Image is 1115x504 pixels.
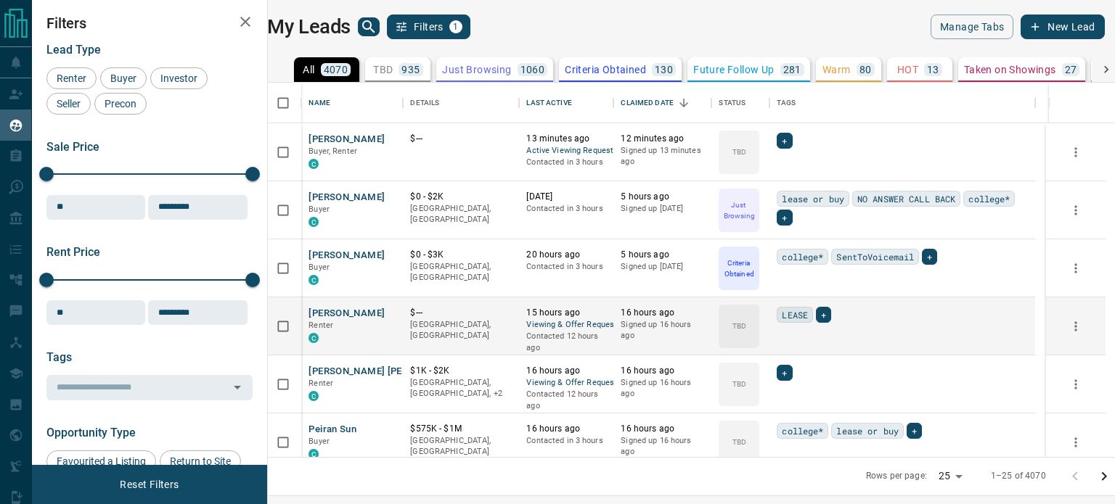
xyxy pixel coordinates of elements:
[922,249,937,265] div: +
[621,191,704,203] p: 5 hours ago
[777,210,792,226] div: +
[782,210,787,225] span: +
[358,17,380,36] button: search button
[309,217,319,227] div: condos.ca
[401,65,420,75] p: 935
[674,93,694,113] button: Sort
[777,133,792,149] div: +
[303,65,314,75] p: All
[410,307,512,319] p: $---
[309,133,385,146] button: [PERSON_NAME]
[526,307,606,319] p: 15 hours ago
[526,133,606,145] p: 13 minutes ago
[46,426,136,439] span: Opportunity Type
[46,450,156,472] div: Favourited a Listing
[621,261,704,273] p: Signed up [DATE]
[410,435,512,458] p: [GEOGRAPHIC_DATA], [GEOGRAPHIC_DATA]
[927,249,932,264] span: +
[227,377,248,397] button: Open
[526,423,606,435] p: 16 hours ago
[866,470,927,482] p: Rows per page:
[46,93,91,115] div: Seller
[777,365,792,381] div: +
[621,249,704,261] p: 5 hours ago
[621,133,704,145] p: 12 minutes ago
[410,423,512,435] p: $575K - $1M
[520,65,545,75] p: 1060
[309,83,330,123] div: Name
[46,15,253,32] h2: Filters
[526,157,606,168] p: Contacted in 3 hours
[769,83,1035,123] div: Tags
[720,257,758,279] p: Criteria Obtained
[782,133,787,148] span: +
[410,249,512,261] p: $0 - $3K
[410,319,512,342] p: [GEOGRAPHIC_DATA], [GEOGRAPHIC_DATA]
[621,145,704,168] p: Signed up 13 minutes ago
[1065,65,1077,75] p: 27
[526,377,606,389] span: Viewing & Offer Request
[1065,431,1087,453] button: more
[782,424,823,438] span: college*
[309,321,333,330] span: Renter
[100,67,147,89] div: Buyer
[720,199,758,221] p: Just Browsing
[816,307,831,323] div: +
[442,65,511,75] p: Just Browsing
[526,203,606,215] p: Contacted in 3 hours
[410,365,512,377] p: $1K - $2K
[526,331,606,353] p: Contacted 12 hours ago
[964,65,1056,75] p: Taken on Showings
[719,83,746,123] div: Status
[309,437,330,446] span: Buyer
[309,365,561,379] button: [PERSON_NAME] [PERSON_NAME][GEOGRAPHIC_DATA]
[782,365,787,380] span: +
[267,15,351,38] h1: My Leads
[621,377,704,400] p: Signed up 16 hours ago
[621,435,704,458] p: Signed up 16 hours ago
[110,472,188,497] button: Reset Filters
[52,98,86,110] span: Seller
[857,191,955,206] span: NO ANSWER CALL BACK
[46,140,99,154] span: Sale Price
[410,83,439,123] div: Details
[309,379,333,388] span: Renter
[526,365,606,377] p: 16 hours ago
[907,423,922,439] div: +
[1065,199,1087,221] button: more
[621,83,674,123] div: Claimed Date
[1065,315,1087,337] button: more
[387,15,470,39] button: Filters1
[968,191,1010,206] span: college*
[46,67,97,89] div: Renter
[897,65,918,75] p: HOT
[410,377,512,400] p: North York, Toronto
[931,15,1013,39] button: Manage Tabs
[94,93,147,115] div: Precon
[621,307,704,319] p: 16 hours ago
[373,65,393,75] p: TBD
[777,83,796,123] div: Tags
[621,203,704,215] p: Signed up [DATE]
[526,389,606,411] p: Contacted 12 hours ago
[526,261,606,273] p: Contacted in 3 hours
[836,424,899,438] span: lease or buy
[46,350,72,364] span: Tags
[309,159,319,169] div: condos.ca
[783,65,801,75] p: 281
[1065,257,1087,279] button: more
[150,67,208,89] div: Investor
[324,65,348,75] p: 4070
[526,249,606,261] p: 20 hours ago
[912,424,917,438] span: +
[309,263,330,272] span: Buyer
[105,73,142,84] span: Buyer
[451,22,461,32] span: 1
[1065,141,1087,163] button: more
[782,249,823,264] span: college*
[1065,373,1087,395] button: more
[991,470,1046,482] p: 1–25 of 4070
[519,83,613,123] div: Last Active
[155,73,203,84] span: Investor
[836,249,914,264] span: SentToVoicemail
